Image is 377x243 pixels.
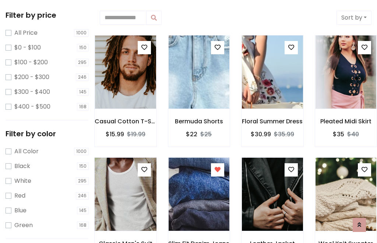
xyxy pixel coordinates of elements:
span: 168 [77,222,89,229]
h5: Filter by color [6,129,89,138]
del: $19.99 [127,130,145,138]
label: Red [14,191,25,200]
h6: Pleated Midi Skirt [315,118,377,125]
span: 1000 [74,148,89,155]
h6: Casual Cotton T-Shirt [95,118,156,125]
h6: $22 [186,131,197,138]
h6: $15.99 [106,131,124,138]
h6: $30.99 [251,131,271,138]
span: 145 [77,88,89,96]
del: $35.99 [274,130,294,138]
h6: Bermuda Shorts [168,118,230,125]
del: $25 [200,130,212,138]
label: $300 - $400 [14,88,50,96]
label: White [14,177,31,185]
span: 168 [77,103,89,110]
button: Sort by [337,11,371,25]
span: 295 [76,59,89,66]
h6: Floral Summer Dress [242,118,303,125]
span: 246 [76,192,89,199]
del: $40 [347,130,359,138]
label: Black [14,162,30,171]
h6: $35 [333,131,344,138]
label: All Price [14,28,38,37]
span: 150 [77,162,89,170]
label: Green [14,221,33,230]
label: Blue [14,206,27,215]
span: 295 [76,177,89,185]
span: 150 [77,44,89,51]
label: $400 - $500 [14,102,50,111]
span: 1000 [74,29,89,37]
h5: Filter by price [6,11,89,20]
span: 145 [77,207,89,214]
label: All Color [14,147,39,156]
label: $100 - $200 [14,58,48,67]
label: $0 - $100 [14,43,41,52]
span: 246 [76,73,89,81]
label: $200 - $300 [14,73,49,82]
